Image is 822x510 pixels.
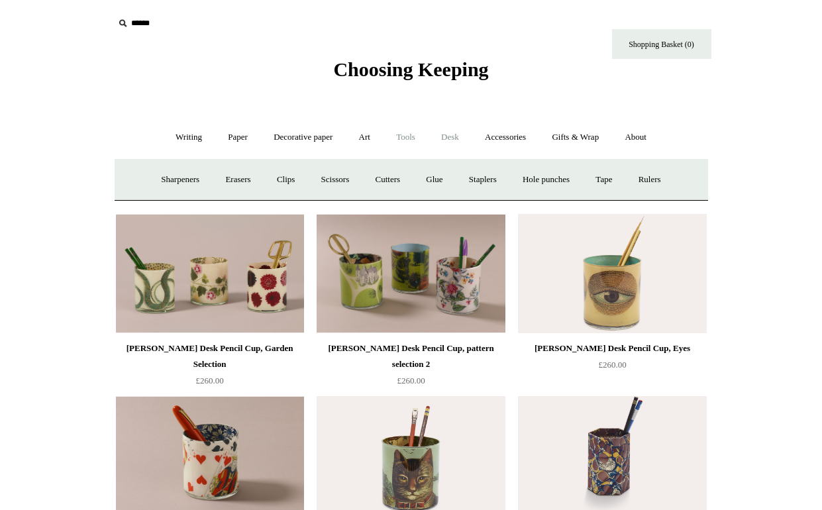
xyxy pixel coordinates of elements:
a: Tools [384,120,427,155]
a: Paper [216,120,260,155]
img: John Derian Desk Pencil Cup, Eyes [518,214,706,333]
a: Cutters [363,162,412,197]
div: [PERSON_NAME] Desk Pencil Cup, pattern selection 2 [320,340,501,372]
a: Glue [414,162,454,197]
a: Choosing Keeping [333,69,488,78]
a: Tape [584,162,624,197]
span: £260.00 [598,360,626,370]
a: [PERSON_NAME] Desk Pencil Cup, Eyes £260.00 [518,340,706,395]
a: [PERSON_NAME] Desk Pencil Cup, Garden Selection £260.00 [116,340,304,395]
div: [PERSON_NAME] Desk Pencil Cup, Eyes [521,340,703,356]
a: Shopping Basket (0) [612,29,711,59]
a: Rulers [627,162,673,197]
a: Staplers [457,162,509,197]
a: Desk [429,120,471,155]
a: Scissors [309,162,362,197]
a: John Derian Desk Pencil Cup, Garden Selection John Derian Desk Pencil Cup, Garden Selection [116,214,304,333]
a: Writing [164,120,214,155]
a: Gifts & Wrap [540,120,611,155]
a: Decorative paper [262,120,344,155]
div: [PERSON_NAME] Desk Pencil Cup, Garden Selection [119,340,301,372]
a: [PERSON_NAME] Desk Pencil Cup, pattern selection 2 £260.00 [317,340,505,395]
a: John Derian Desk Pencil Cup, Eyes John Derian Desk Pencil Cup, Eyes [518,214,706,333]
a: Art [347,120,382,155]
a: Clips [265,162,307,197]
a: Accessories [473,120,538,155]
img: John Derian Desk Pencil Cup, Garden Selection [116,214,304,333]
span: £260.00 [397,376,425,385]
a: Sharpeners [149,162,211,197]
a: Hole punches [511,162,582,197]
img: John Derian Desk Pencil Cup, pattern selection 2 [317,214,505,333]
a: John Derian Desk Pencil Cup, pattern selection 2 John Derian Desk Pencil Cup, pattern selection 2 [317,214,505,333]
span: £260.00 [195,376,223,385]
a: About [613,120,658,155]
span: Choosing Keeping [333,58,488,80]
a: Erasers [213,162,262,197]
